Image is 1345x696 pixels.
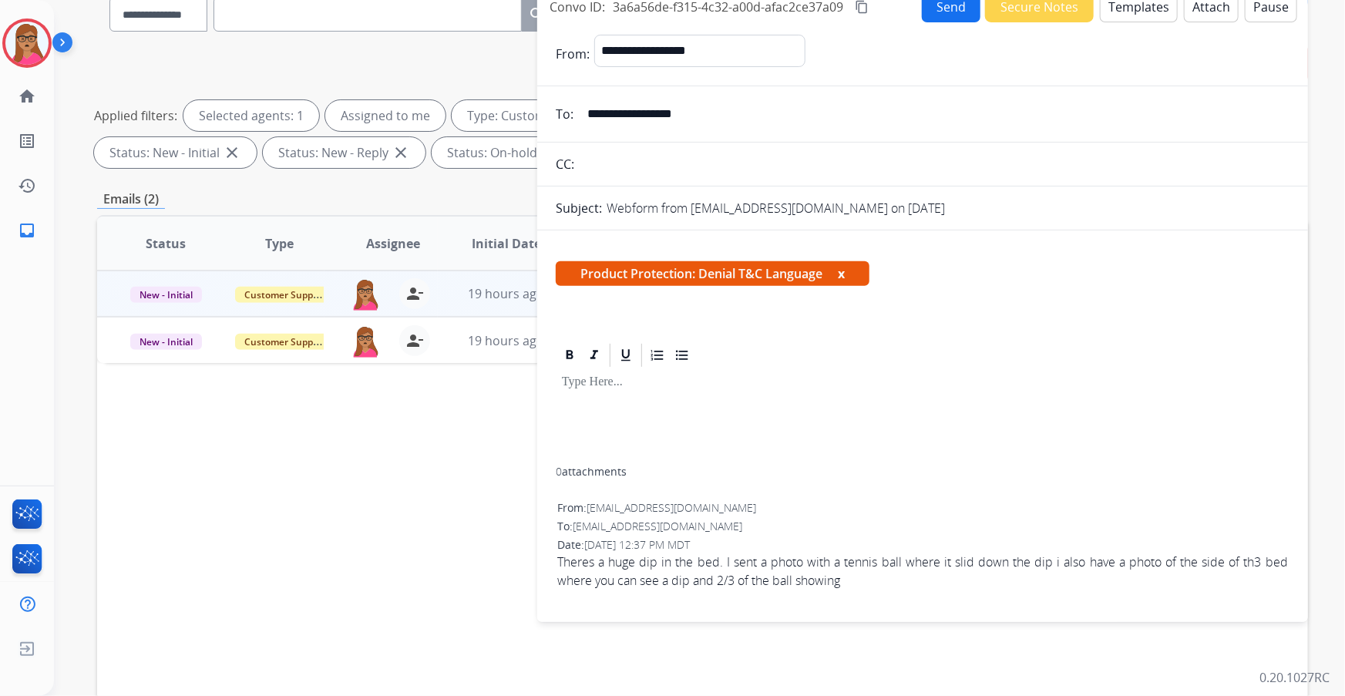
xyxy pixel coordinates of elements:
div: Ordered List [646,344,669,367]
img: avatar [5,22,49,65]
span: 19 hours ago [468,285,544,302]
mat-icon: close [223,143,241,162]
div: Status: New - Reply [263,137,425,168]
div: Status: On-hold – Internal [432,137,632,168]
span: New - Initial [130,287,202,303]
span: 0 [556,464,562,479]
div: To: [557,519,1288,534]
div: attachments [556,464,627,479]
div: Date: [557,537,1288,553]
span: New - Initial [130,334,202,350]
p: To: [556,105,573,123]
div: Selected agents: 1 [183,100,319,131]
div: Assigned to me [325,100,446,131]
div: Bold [558,344,581,367]
mat-icon: home [18,87,36,106]
div: Bullet List [671,344,694,367]
p: 0.20.1027RC [1259,668,1330,687]
p: CC: [556,155,574,173]
div: Status: New - Initial [94,137,257,168]
button: x [838,264,845,283]
p: Applied filters: [94,106,177,125]
span: Initial Date [472,234,541,253]
div: Underline [614,344,637,367]
mat-icon: search [528,5,546,24]
span: [DATE] 12:37 PM MDT [584,537,690,552]
p: Subject: [556,199,602,217]
span: Assignee [366,234,420,253]
img: agent-avatar [350,325,381,358]
span: Customer Support [235,287,335,303]
span: Customer Support [235,334,335,350]
span: 19 hours ago [468,332,544,349]
img: agent-avatar [350,278,381,311]
span: [EMAIL_ADDRESS][DOMAIN_NAME] [573,519,742,533]
div: Italic [583,344,606,367]
span: Type [265,234,294,253]
span: Status [146,234,186,253]
p: Emails (2) [97,190,165,209]
span: Theres a huge dip in the bed. I sent a photo with a tennis ball where it slid down the dip i also... [557,553,1288,590]
p: From: [556,45,590,63]
mat-icon: list_alt [18,132,36,150]
div: From: [557,500,1288,516]
mat-icon: inbox [18,221,36,240]
mat-icon: history [18,177,36,195]
div: Type: Customer Support [452,100,647,131]
span: Product Protection: Denial T&C Language [556,261,869,286]
span: [EMAIL_ADDRESS][DOMAIN_NAME] [587,500,756,515]
mat-icon: person_remove [405,284,424,303]
p: Webform from [EMAIL_ADDRESS][DOMAIN_NAME] on [DATE] [607,199,945,217]
mat-icon: close [392,143,410,162]
mat-icon: person_remove [405,331,424,350]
